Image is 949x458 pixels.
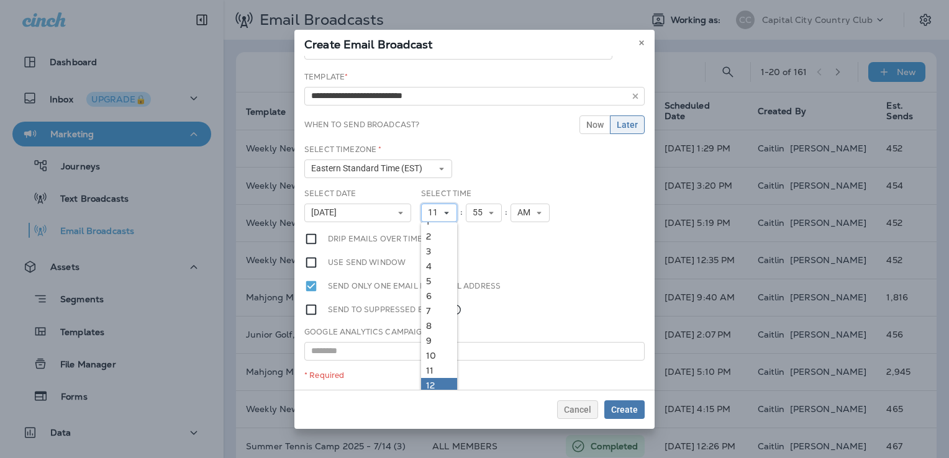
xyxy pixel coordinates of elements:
label: Use send window [328,256,406,269]
div: Create Email Broadcast [294,30,655,56]
label: Send only one email per email address [328,279,501,293]
a: 11 [421,363,457,378]
span: AM [517,207,535,218]
a: 12 [421,378,457,393]
span: Later [617,120,638,129]
button: 11 [421,204,457,222]
button: AM [511,204,550,222]
a: 8 [421,318,457,333]
a: 9 [421,333,457,348]
label: Select Date [304,189,356,199]
label: Select Timezone [304,145,381,155]
div: * Required [304,370,645,380]
label: When to send broadcast? [304,120,419,130]
button: Cancel [557,400,598,419]
div: : [457,204,466,222]
span: 11 [428,207,443,218]
button: [DATE] [304,204,411,222]
label: Select Time [421,189,472,199]
a: 5 [421,274,457,289]
span: Eastern Standard Time (EST) [311,163,427,174]
button: Now [579,115,611,134]
a: 10 [421,348,457,363]
span: 55 [473,207,488,218]
span: Cancel [564,405,591,414]
a: 6 [421,289,457,303]
a: 3 [421,244,457,259]
span: Create [611,405,638,414]
label: Send to suppressed emails. [328,303,462,317]
button: Create [604,400,645,419]
a: 4 [421,259,457,274]
label: Google Analytics Campaign Title [304,327,450,337]
a: 2 [421,229,457,244]
button: Later [610,115,645,134]
div: : [502,204,511,222]
button: Eastern Standard Time (EST) [304,159,452,178]
button: 55 [466,204,502,222]
span: [DATE] [311,207,342,218]
label: Template [304,72,348,82]
span: Now [586,120,604,129]
a: 7 [421,303,457,318]
label: Drip emails over time [328,232,422,246]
